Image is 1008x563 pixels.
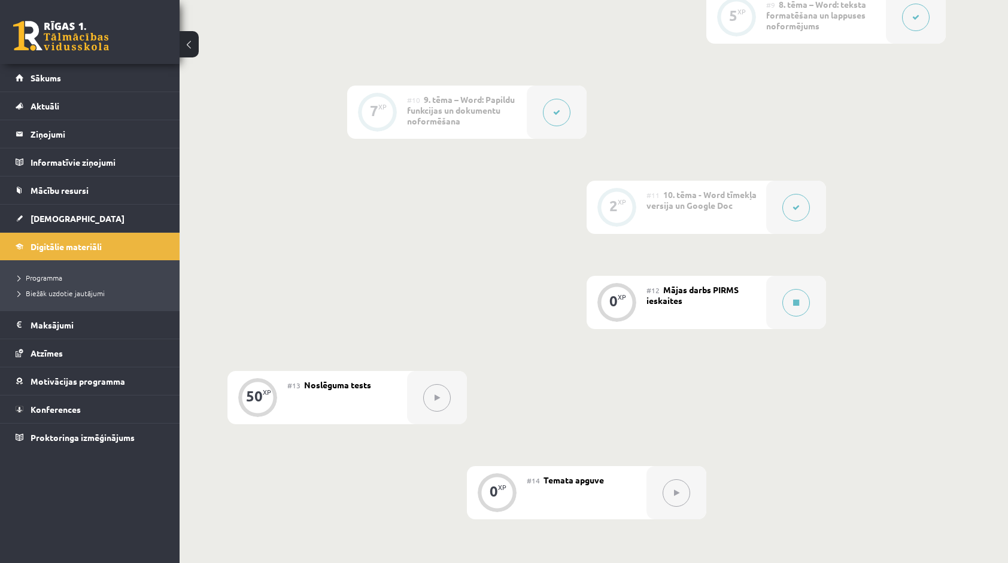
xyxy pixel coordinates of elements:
[16,92,165,120] a: Aktuāli
[737,8,746,15] div: XP
[16,64,165,92] a: Sākums
[31,311,165,339] legend: Maksājumi
[31,148,165,176] legend: Informatīvie ziņojumi
[31,432,135,443] span: Proktoringa izmēģinājums
[31,72,61,83] span: Sākums
[527,476,540,485] span: #14
[609,200,618,211] div: 2
[31,404,81,415] span: Konferences
[246,391,263,401] div: 50
[498,484,506,491] div: XP
[263,389,271,395] div: XP
[618,294,626,300] div: XP
[544,474,604,485] span: Temata apguve
[18,272,168,283] a: Programma
[490,486,498,497] div: 0
[287,381,300,390] span: #13
[16,424,165,451] a: Proktoringa izmēģinājums
[16,120,165,148] a: Ziņojumi
[13,21,109,51] a: Rīgas 1. Tālmācības vidusskola
[31,348,63,358] span: Atzīmes
[18,288,105,298] span: Biežāk uzdotie jautājumi
[16,339,165,367] a: Atzīmes
[31,185,89,196] span: Mācību resursi
[609,296,618,306] div: 0
[618,199,626,205] div: XP
[31,101,59,111] span: Aktuāli
[646,284,739,306] span: Mājas darbs PIRMS ieskaites
[31,213,125,224] span: [DEMOGRAPHIC_DATA]
[304,379,371,390] span: Noslēguma tests
[18,288,168,299] a: Biežāk uzdotie jautājumi
[646,285,660,295] span: #12
[16,148,165,176] a: Informatīvie ziņojumi
[729,10,737,21] div: 5
[16,367,165,395] a: Motivācijas programma
[407,95,420,105] span: #10
[16,233,165,260] a: Digitālie materiāli
[646,190,660,200] span: #11
[31,376,125,387] span: Motivācijas programma
[16,395,165,423] a: Konferences
[16,205,165,232] a: [DEMOGRAPHIC_DATA]
[31,120,165,148] legend: Ziņojumi
[370,105,378,116] div: 7
[16,311,165,339] a: Maksājumi
[646,189,757,211] span: 10. tēma - Word tīmekļa versija un Google Doc
[378,104,387,110] div: XP
[31,241,102,252] span: Digitālie materiāli
[18,273,62,282] span: Programma
[16,176,165,204] a: Mācību resursi
[407,94,515,126] span: 9. tēma – Word: Papildu funkcijas un dokumentu noformēšana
